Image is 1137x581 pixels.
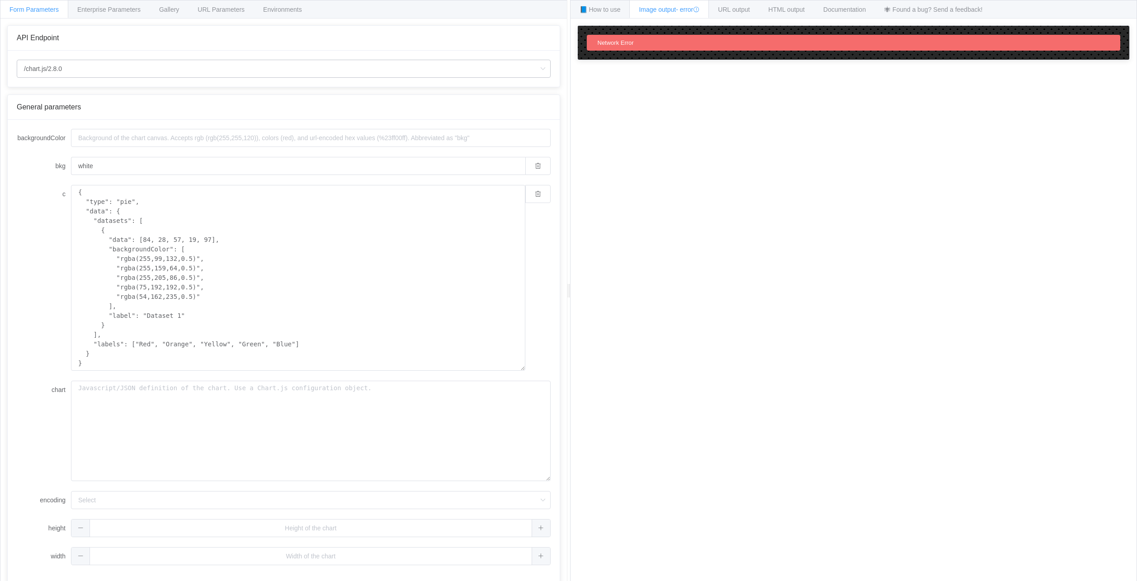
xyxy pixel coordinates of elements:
[884,6,982,13] span: 🕷 Found a bug? Send a feedback!
[639,6,699,13] span: Image output
[17,381,71,399] label: chart
[71,491,551,509] input: Select
[71,129,551,147] input: Background of the chart canvas. Accepts rgb (rgb(255,255,120)), colors (red), and url-encoded hex...
[580,6,621,13] span: 📘 How to use
[9,6,59,13] span: Form Parameters
[17,547,71,565] label: width
[17,157,71,175] label: bkg
[159,6,179,13] span: Gallery
[769,6,805,13] span: HTML output
[17,34,59,42] span: API Endpoint
[71,519,551,537] input: Height of the chart
[17,60,551,78] input: Select
[263,6,302,13] span: Environments
[71,547,551,565] input: Width of the chart
[17,519,71,537] label: height
[77,6,141,13] span: Enterprise Parameters
[71,157,525,175] input: Background of the chart canvas. Accepts rgb (rgb(255,255,120)), colors (red), and url-encoded hex...
[17,129,71,147] label: backgroundColor
[598,39,634,46] span: Network Error
[718,6,750,13] span: URL output
[823,6,866,13] span: Documentation
[17,491,71,509] label: encoding
[198,6,245,13] span: URL Parameters
[676,6,699,13] span: - error
[17,103,81,111] span: General parameters
[17,185,71,203] label: c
